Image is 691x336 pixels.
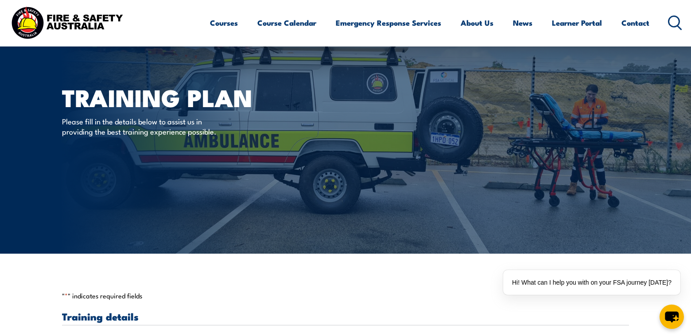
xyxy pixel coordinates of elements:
a: Contact [621,11,649,35]
h3: Training details [62,311,629,321]
p: Please fill in the details below to assist us in providing the best training experience possible. [62,116,224,137]
a: Emergency Response Services [336,11,441,35]
div: Hi! What can I help you with on your FSA journey [DATE]? [503,270,680,295]
a: About Us [461,11,493,35]
a: News [513,11,532,35]
a: Courses [210,11,238,35]
a: Course Calendar [257,11,316,35]
a: Learner Portal [552,11,602,35]
h1: Training plan [62,87,281,108]
p: " " indicates required fields [62,291,629,300]
button: chat-button [660,305,684,329]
